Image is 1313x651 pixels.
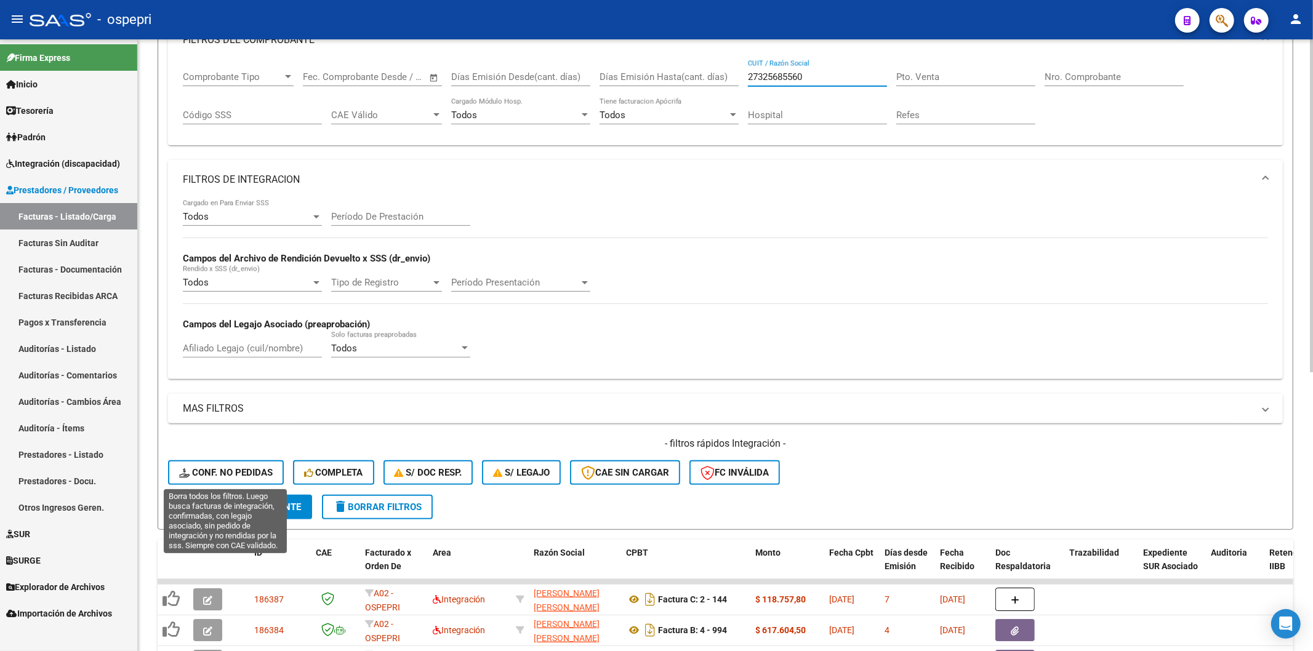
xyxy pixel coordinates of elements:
span: CAE Válido [331,110,431,121]
span: Fecha Recibido [940,548,974,572]
button: S/ Doc Resp. [383,460,473,485]
span: SUR [6,527,30,541]
div: Open Intercom Messenger [1271,609,1301,639]
mat-expansion-panel-header: FILTROS DE INTEGRACION [168,160,1283,199]
mat-expansion-panel-header: FILTROS DEL COMPROBANTE [168,20,1283,60]
span: - ospepri [97,6,151,33]
strong: Campos del Archivo de Rendición Devuelto x SSS (dr_envio) [183,253,430,264]
datatable-header-cell: Días desde Emisión [880,540,935,594]
span: [DATE] [829,594,854,604]
mat-icon: search [179,499,194,514]
span: Doc Respaldatoria [995,548,1051,572]
button: Open calendar [427,71,441,85]
span: Trazabilidad [1069,548,1119,557]
span: Fecha Cpbt [829,548,873,557]
span: CAE [316,548,332,557]
button: Completa [293,460,374,485]
datatable-header-cell: ID [249,540,311,594]
span: S/ legajo [493,467,550,478]
span: Buscar Comprobante [179,501,301,513]
span: [PERSON_NAME] [PERSON_NAME] [534,588,600,612]
span: Todos [331,343,357,354]
span: A02 - OSPEPRI [365,588,400,612]
datatable-header-cell: Razón Social [529,540,621,594]
mat-icon: delete [333,499,348,514]
span: 186387 [254,594,284,604]
strong: Factura B: 4 - 994 [658,625,727,635]
span: Borrar Filtros [333,501,422,513]
button: Conf. no pedidas [168,460,284,485]
input: Fecha fin [364,71,424,82]
span: [DATE] [940,594,965,604]
span: ID [254,548,262,557]
span: Firma Express [6,51,70,65]
strong: Factura C: 2 - 144 [658,594,727,604]
strong: Campos del Legajo Asociado (preaprobación) [183,319,370,330]
span: Facturado x Orden De [365,548,411,572]
span: Todos [183,277,209,288]
span: Integración (discapacidad) [6,157,120,170]
span: Area [433,548,451,557]
strong: $ 617.604,50 [755,625,806,635]
datatable-header-cell: Fecha Recibido [935,540,990,594]
div: FILTROS DEL COMPROBANTE [168,60,1283,146]
datatable-header-cell: Area [428,540,511,594]
button: CAE SIN CARGAR [570,460,680,485]
span: Todos [600,110,625,121]
button: Borrar Filtros [322,495,433,519]
span: FC Inválida [701,467,769,478]
span: [DATE] [829,625,854,635]
mat-icon: menu [10,12,25,26]
span: A02 - OSPEPRI [365,619,400,643]
span: CAE SIN CARGAR [581,467,669,478]
span: Importación de Archivos [6,607,112,620]
datatable-header-cell: CAE [311,540,360,594]
strong: $ 118.757,80 [755,594,806,604]
span: 186384 [254,625,284,635]
span: Razón Social [534,548,585,557]
span: 7 [885,594,889,604]
span: Explorador de Archivos [6,580,105,594]
span: SURGE [6,554,41,567]
h4: - filtros rápidos Integración - [168,437,1283,450]
datatable-header-cell: Monto [750,540,824,594]
span: Todos [451,110,477,121]
span: 4 [885,625,889,635]
span: [DATE] [940,625,965,635]
span: Monto [755,548,781,557]
button: S/ legajo [482,460,561,485]
span: Integración [433,625,485,635]
button: FC Inválida [689,460,780,485]
span: Retencion IIBB [1269,548,1309,572]
datatable-header-cell: Auditoria [1206,540,1264,594]
datatable-header-cell: Expediente SUR Asociado [1138,540,1206,594]
span: Inicio [6,78,38,91]
span: Comprobante Tipo [183,71,283,82]
datatable-header-cell: CPBT [621,540,750,594]
i: Descargar documento [642,620,658,640]
i: Descargar documento [642,589,658,609]
span: Completa [304,467,363,478]
div: 23339173389 [534,617,616,643]
span: Días desde Emisión [885,548,928,572]
input: Fecha inicio [303,71,353,82]
mat-icon: person [1288,12,1303,26]
span: [PERSON_NAME] [PERSON_NAME] [534,619,600,643]
mat-panel-title: MAS FILTROS [183,402,1253,415]
datatable-header-cell: Facturado x Orden De [360,540,428,594]
span: S/ Doc Resp. [395,467,462,478]
span: Tesorería [6,104,54,118]
span: Auditoria [1211,548,1247,557]
datatable-header-cell: Doc Respaldatoria [990,540,1064,594]
span: Padrón [6,130,46,144]
span: CPBT [626,548,648,557]
mat-expansion-panel-header: MAS FILTROS [168,394,1283,423]
span: Expediente SUR Asociado [1143,548,1198,572]
button: Buscar Comprobante [168,495,312,519]
span: Todos [183,211,209,222]
span: Período Presentación [451,277,579,288]
mat-panel-title: FILTROS DE INTEGRACION [183,173,1253,186]
span: Conf. no pedidas [179,467,273,478]
span: Prestadores / Proveedores [6,183,118,197]
datatable-header-cell: Trazabilidad [1064,540,1138,594]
